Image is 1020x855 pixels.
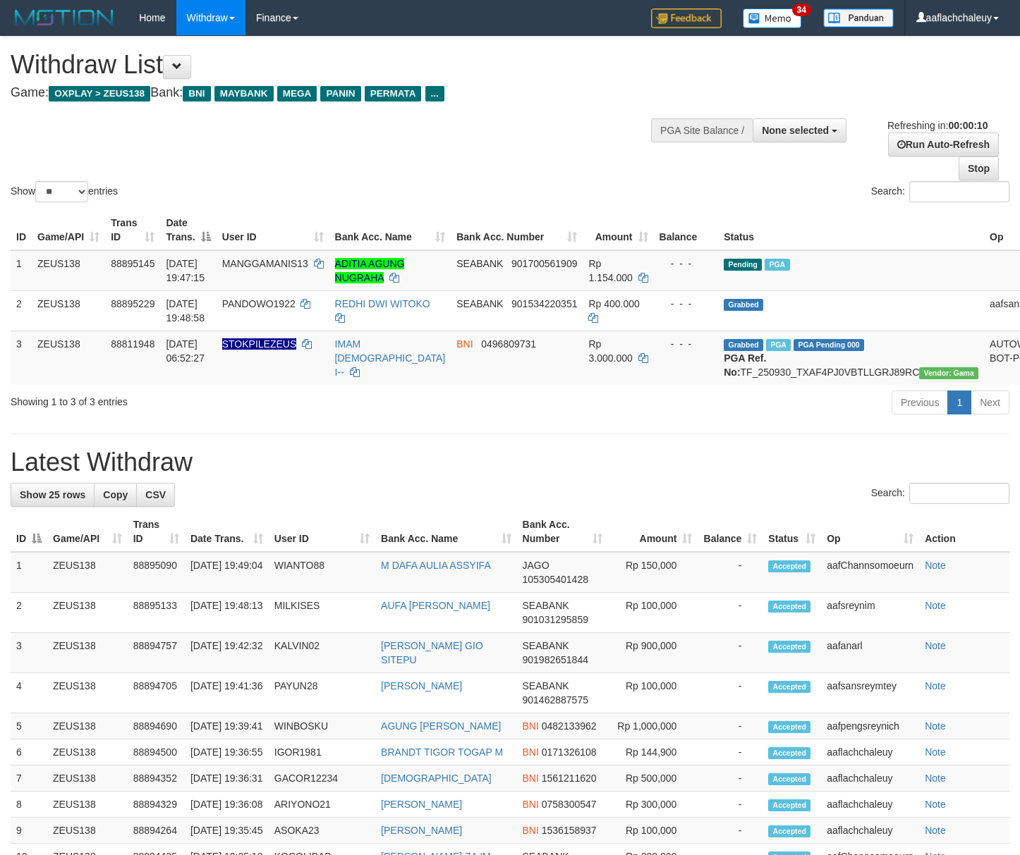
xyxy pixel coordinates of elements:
[948,120,988,131] strong: 00:00:10
[724,299,763,311] span: Grabbed
[925,640,946,651] a: Note
[925,799,946,810] a: Note
[47,739,128,765] td: ZEUS138
[698,792,763,818] td: -
[821,765,919,792] td: aaflachchaleuy
[794,339,864,351] span: PGA Pending
[456,258,503,269] span: SEABANK
[185,673,269,713] td: [DATE] 19:41:36
[892,390,948,414] a: Previous
[925,773,946,784] a: Note
[456,338,473,350] span: BNI
[277,86,317,102] span: MEGA
[185,713,269,739] td: [DATE] 19:39:41
[222,298,296,309] span: PANDOWO1922
[32,331,105,385] td: ZEUS138
[11,818,47,844] td: 9
[111,298,154,309] span: 88895229
[320,86,360,102] span: PANIN
[11,512,47,552] th: ID: activate to sort column descending
[128,552,185,593] td: 88895090
[381,720,501,732] a: AGUNG [PERSON_NAME]
[269,673,375,713] td: PAYUN28
[608,512,698,552] th: Amount: activate to sort column ascending
[269,765,375,792] td: GACOR12234
[971,390,1009,414] a: Next
[222,258,308,269] span: MANGGAMANIS13
[608,739,698,765] td: Rp 144,900
[185,633,269,673] td: [DATE] 19:42:32
[269,792,375,818] td: ARIYONO21
[111,338,154,350] span: 88811948
[11,448,1009,476] h1: Latest Withdraw
[523,654,588,665] span: Copy 901982651844 to clipboard
[523,574,588,585] span: Copy 105305401428 to clipboard
[11,552,47,593] td: 1
[765,259,789,271] span: Marked by aafanarl
[222,338,297,350] span: Nama rekening ada tanda titik/strip, harap diedit
[768,641,810,653] span: Accepted
[269,818,375,844] td: ASOKA23
[47,713,128,739] td: ZEUS138
[523,640,569,651] span: SEABANK
[871,181,1009,202] label: Search:
[768,601,810,613] span: Accepted
[523,560,550,571] span: JAGO
[47,765,128,792] td: ZEUS138
[166,298,205,324] span: [DATE] 19:48:58
[651,8,722,28] img: Feedback.jpg
[11,713,47,739] td: 5
[32,250,105,291] td: ZEUS138
[217,210,329,250] th: User ID: activate to sort column ascending
[47,593,128,633] td: ZEUS138
[128,593,185,633] td: 88895133
[47,512,128,552] th: Game/API: activate to sort column ascending
[329,210,451,250] th: Bank Acc. Name: activate to sort column ascending
[128,633,185,673] td: 88894757
[381,825,462,836] a: [PERSON_NAME]
[608,552,698,593] td: Rp 150,000
[821,739,919,765] td: aaflachchaleuy
[335,258,405,283] a: ADITIA AGUNG NUGRAHA
[523,799,539,810] span: BNI
[425,86,444,102] span: ...
[381,640,483,665] a: [PERSON_NAME] GIO SITEPU
[698,739,763,765] td: -
[766,339,791,351] span: Marked by aafsreyleap
[660,257,713,271] div: - - -
[32,210,105,250] th: Game/API: activate to sort column ascending
[11,792,47,818] td: 8
[128,818,185,844] td: 88894264
[20,489,85,500] span: Show 25 rows
[588,258,632,283] span: Rp 1.154.000
[542,799,597,810] span: Copy 0758300547 to clipboard
[718,331,984,385] td: TF_250930_TXAF4PJ0VBTLLGRJ89RC
[381,773,492,784] a: [DEMOGRAPHIC_DATA]
[768,825,810,837] span: Accepted
[523,825,539,836] span: BNI
[185,792,269,818] td: [DATE] 19:36:08
[128,739,185,765] td: 88894500
[821,593,919,633] td: aafsreynim
[909,483,1009,504] input: Search:
[698,818,763,844] td: -
[821,818,919,844] td: aaflachchaleuy
[871,483,1009,504] label: Search:
[11,765,47,792] td: 7
[185,512,269,552] th: Date Trans.: activate to sort column ascending
[335,298,430,309] a: REDHI DWI WITOKO
[698,713,763,739] td: -
[269,512,375,552] th: User ID: activate to sort column ascending
[375,512,516,552] th: Bank Acc. Name: activate to sort column ascending
[335,338,446,378] a: IMAM [DEMOGRAPHIC_DATA] I--
[214,86,274,102] span: MAYBANK
[166,258,205,283] span: [DATE] 19:47:15
[542,773,597,784] span: Copy 1561211620 to clipboard
[481,338,536,350] span: Copy 0496809731 to clipboard
[185,552,269,593] td: [DATE] 19:49:04
[269,739,375,765] td: IGOR1981
[925,825,946,836] a: Note
[35,181,88,202] select: Showentries
[381,746,503,758] a: BRANDT TIGOR TOGAP M
[919,367,978,379] span: Vendor URL: https://trx31.1velocity.biz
